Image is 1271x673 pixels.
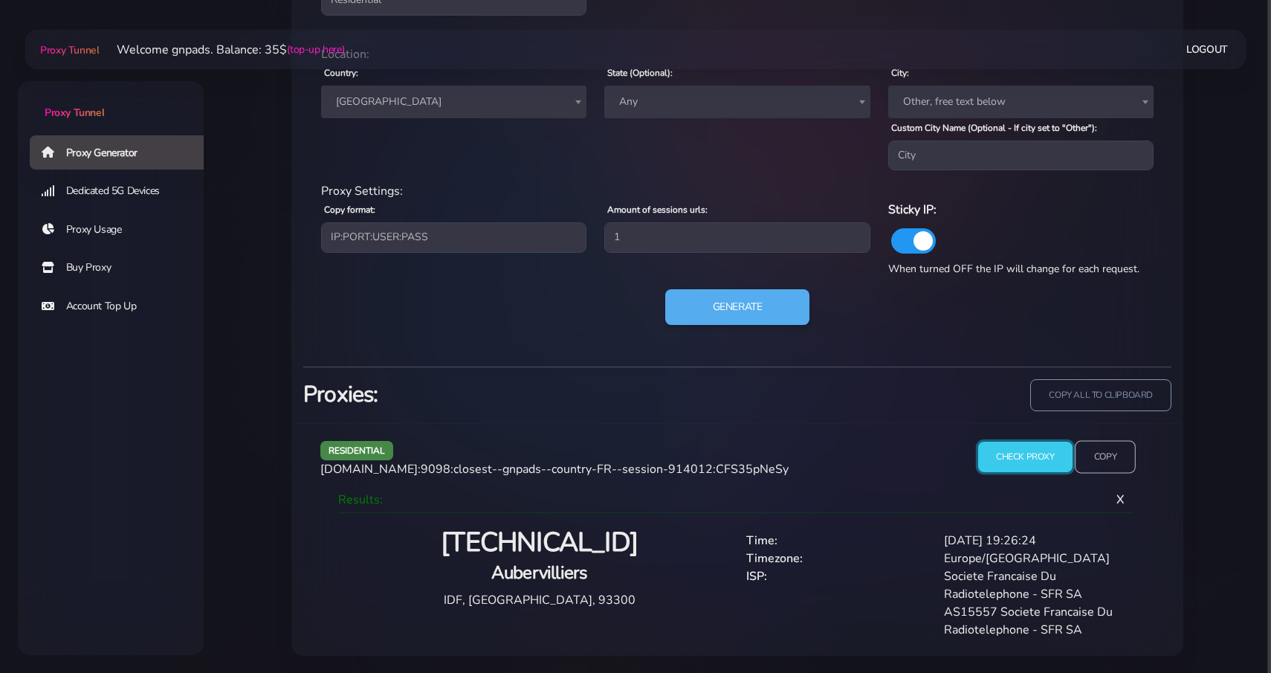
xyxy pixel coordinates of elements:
[737,567,935,603] div: ISP:
[321,86,586,118] span: France
[935,550,1133,567] div: Europe/[GEOGRAPHIC_DATA]
[888,141,1154,170] input: City
[1030,379,1171,411] input: copy all to clipboard
[1186,36,1228,63] a: Logout
[613,91,861,112] span: Any
[604,86,870,118] span: Any
[737,532,935,550] div: Time:
[45,106,104,120] span: Proxy Tunnel
[30,251,216,285] a: Buy Proxy
[30,213,216,247] a: Proxy Usage
[324,203,375,216] label: Copy format:
[1105,480,1136,520] span: X
[978,442,1073,472] input: Check Proxy
[324,66,358,80] label: Country:
[888,262,1139,276] span: When turned OFF the IP will change for each request.
[897,91,1145,112] span: Other, free text below
[607,66,673,80] label: State (Optional):
[320,461,789,477] span: [DOMAIN_NAME]:9098:closest--gnpads--country-FR--session-914012:CFS35pNeSy
[30,289,216,323] a: Account Top Up
[303,379,728,410] h3: Proxies:
[891,66,909,80] label: City:
[665,289,810,325] button: Generate
[737,550,935,567] div: Timezone:
[935,603,1133,639] div: AS15557 Societe Francaise Du Radiotelephone - SFR SA
[37,38,99,62] a: Proxy Tunnel
[888,86,1154,118] span: Other, free text below
[30,174,216,208] a: Dedicated 5G Devices
[444,592,635,608] span: IDF, [GEOGRAPHIC_DATA], 93300
[1199,601,1252,654] iframe: Webchat Widget
[330,91,578,112] span: France
[1075,441,1136,474] input: Copy
[30,135,216,170] a: Proxy Generator
[607,203,708,216] label: Amount of sessions urls:
[40,43,99,57] span: Proxy Tunnel
[350,526,728,561] h2: [TECHNICAL_ID]
[287,42,344,57] a: (top-up here)
[350,561,728,585] h4: Aubervilliers
[320,441,393,460] span: residential
[338,492,383,508] span: Results:
[312,182,1162,200] div: Proxy Settings:
[18,81,204,120] a: Proxy Tunnel
[99,41,344,59] li: Welcome gnpads. Balance: 35$
[888,200,1154,219] h6: Sticky IP:
[891,121,1097,135] label: Custom City Name (Optional - If city set to "Other"):
[935,567,1133,603] div: Societe Francaise Du Radiotelephone - SFR SA
[935,532,1133,550] div: [DATE] 19:26:24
